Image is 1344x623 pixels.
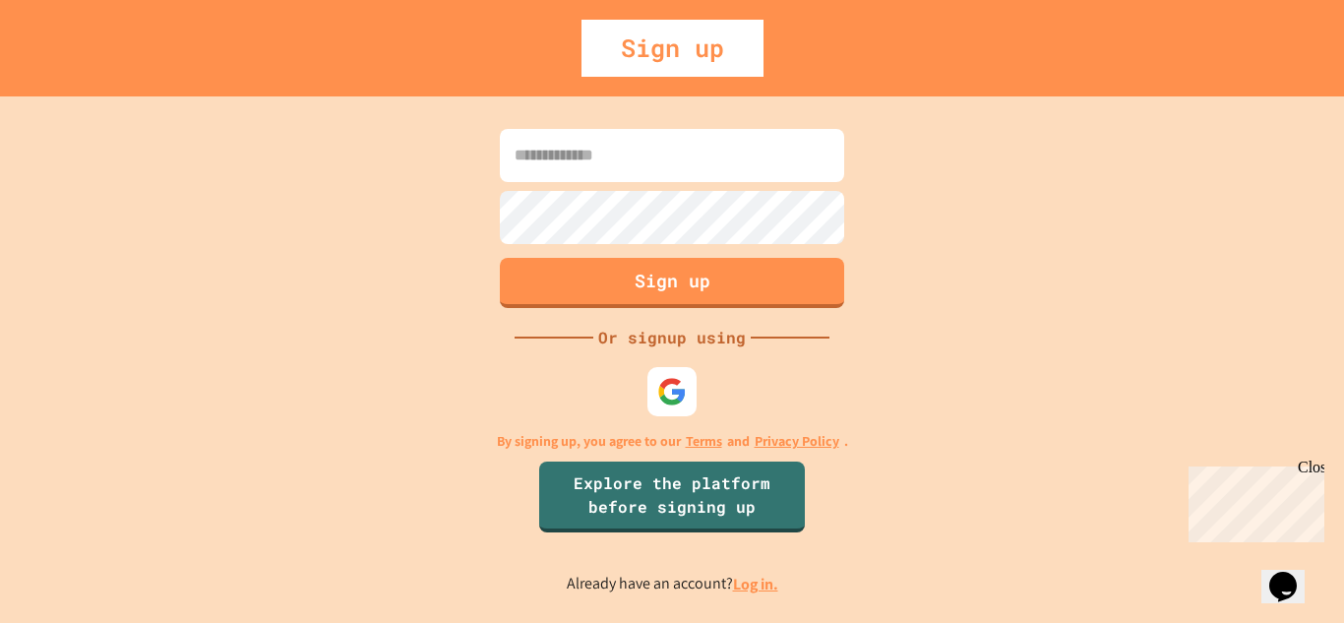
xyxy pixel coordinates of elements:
div: Sign up [581,20,764,77]
iframe: chat widget [1181,459,1324,542]
p: Already have an account? [567,572,778,596]
a: Log in. [733,574,778,594]
img: google-icon.svg [657,377,687,406]
button: Sign up [500,258,844,308]
a: Terms [686,431,722,452]
iframe: chat widget [1261,544,1324,603]
div: Chat with us now!Close [8,8,136,125]
a: Explore the platform before signing up [539,462,805,532]
p: By signing up, you agree to our and . [497,431,848,452]
div: Or signup using [593,326,751,349]
a: Privacy Policy [755,431,839,452]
